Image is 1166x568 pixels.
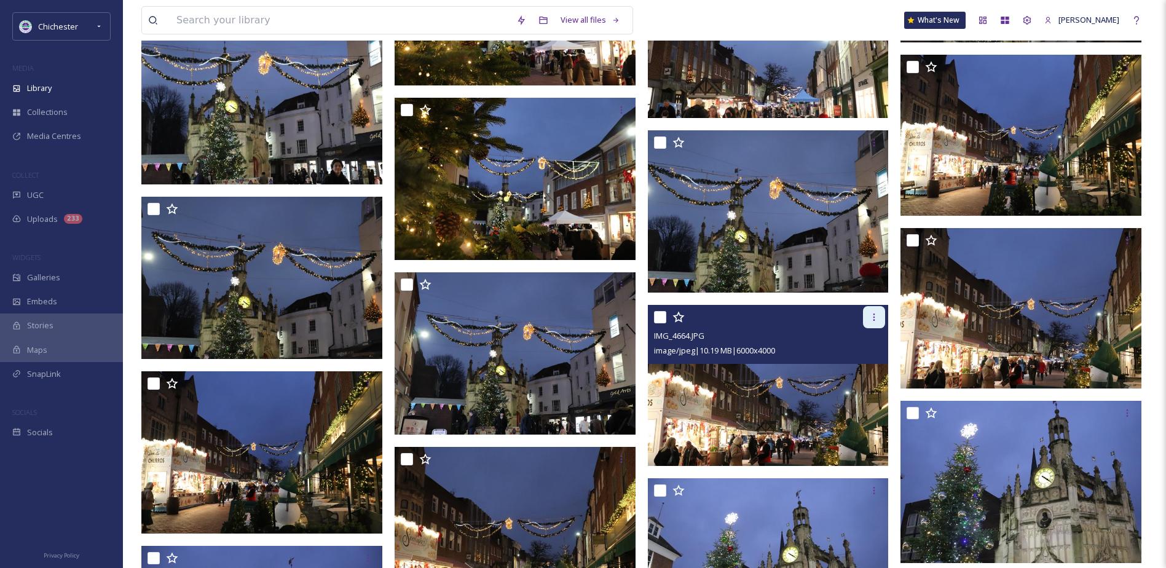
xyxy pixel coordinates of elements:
span: MEDIA [12,63,34,73]
span: SOCIALS [12,408,37,417]
img: IMG_4661.JPG [900,55,1141,216]
img: IMG_4664.JPG [648,305,889,466]
span: Stories [27,320,53,331]
img: IMG_4659.JPG [648,130,891,293]
span: Media Centres [27,130,81,142]
img: IMG_4657.JPG [395,272,638,435]
a: What's New [904,12,966,29]
span: [PERSON_NAME] [1058,14,1119,25]
input: Search your library [170,7,510,34]
span: Embeds [27,296,57,307]
div: 233 [64,214,82,224]
img: IMG_4658.JPG [141,197,385,359]
span: Chichester [38,21,78,32]
span: UGC [27,189,44,201]
img: IMG_4652.JPG [395,98,638,260]
span: Galleries [27,272,60,283]
img: IMG_4665.JPG [900,227,1141,389]
span: Socials [27,427,53,438]
span: Maps [27,344,47,356]
img: Logo_of_Chichester_District_Council.png [20,20,32,33]
img: IMG_4669.JPG [900,401,1144,563]
span: SnapLink [27,368,61,380]
span: IMG_4664.JPG [654,330,704,341]
img: IMG_4656.JPG [141,22,385,184]
span: Collections [27,106,68,118]
span: WIDGETS [12,253,41,262]
span: Library [27,82,52,94]
span: COLLECT [12,170,39,179]
span: Privacy Policy [44,551,79,559]
a: Privacy Policy [44,547,79,562]
a: [PERSON_NAME] [1038,8,1125,32]
span: Uploads [27,213,58,225]
span: image/jpeg | 10.19 MB | 6000 x 4000 [654,345,775,356]
a: View all files [554,8,626,32]
img: IMG_4662.JPG [141,371,385,534]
